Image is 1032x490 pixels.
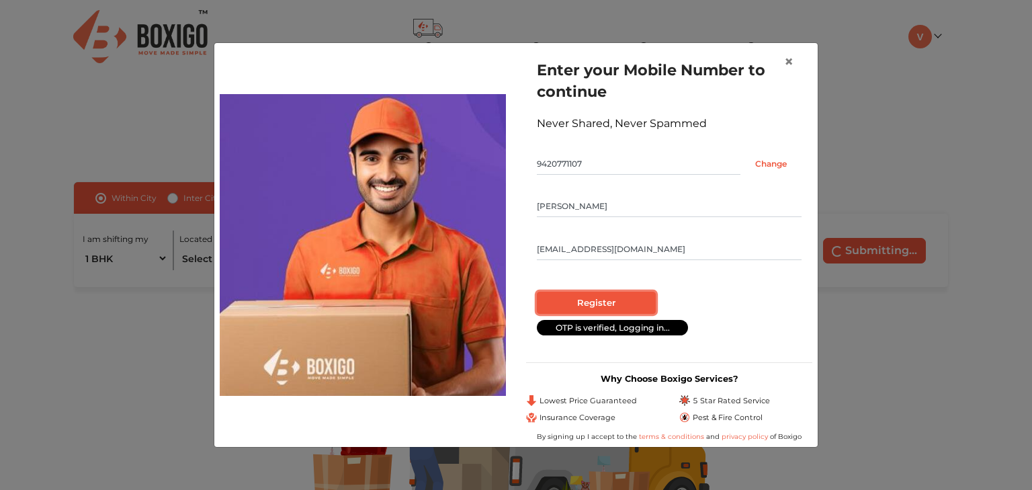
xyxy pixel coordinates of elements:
[773,43,804,81] button: Close
[537,59,802,102] h1: Enter your Mobile Number to continue
[720,432,770,441] a: privacy policy
[537,116,802,132] div: Never Shared, Never Spammed
[526,374,812,384] h3: Why Choose Boxigo Services?
[537,320,688,335] div: OTP is verified, Logging in...
[537,153,740,175] input: Mobile No
[220,94,506,395] img: relocation-img
[537,196,802,217] input: Your Name
[540,395,637,407] span: Lowest Price Guaranteed
[693,395,770,407] span: 5 Star Rated Service
[540,412,615,423] span: Insurance Coverage
[693,412,763,423] span: Pest & Fire Control
[740,153,802,175] input: Change
[784,52,793,71] span: ×
[639,432,706,441] a: terms & conditions
[526,432,812,442] div: By signing up I accept to the and of Boxigo
[537,292,656,315] input: Register
[537,239,802,260] input: Email Id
